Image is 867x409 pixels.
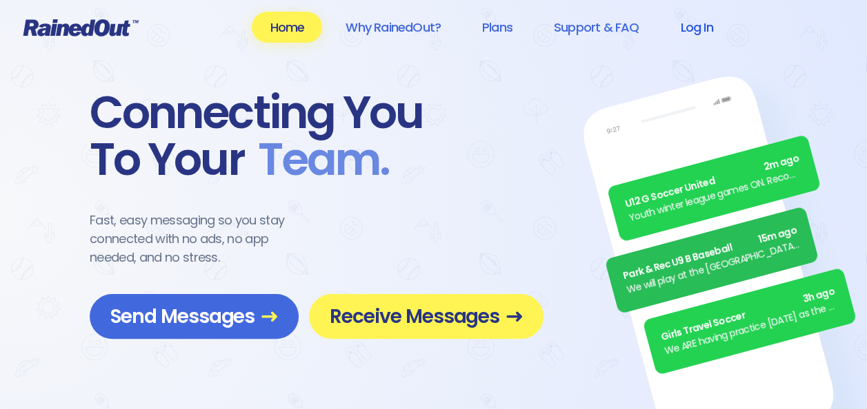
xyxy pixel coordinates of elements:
[110,304,278,328] span: Send Messages
[757,223,798,247] span: 15m ago
[90,211,310,266] div: Fast, easy messaging so you stay connected with no ads, no app needed, and no stress.
[328,12,459,43] a: Why RainedOut?
[762,151,801,175] span: 2m ago
[801,284,836,307] span: 3h ago
[90,90,544,183] div: Connecting You To Your
[252,12,322,43] a: Home
[663,298,840,359] div: We ARE having practice [DATE] as the sun is finally out.
[624,151,801,212] div: U12 G Soccer United
[659,284,837,345] div: Girls Travel Soccer
[621,223,799,284] div: Park & Rec U9 B Baseball
[330,304,523,328] span: Receive Messages
[628,165,805,226] div: Youth winter league games ON. Recommend running shoes/sneakers for players as option for footwear.
[244,136,389,183] span: Team .
[464,12,530,43] a: Plans
[536,12,657,43] a: Support & FAQ
[662,12,730,43] a: Log In
[625,237,802,297] div: We will play at the [GEOGRAPHIC_DATA]. Wear white, be at the field by 5pm.
[90,294,299,339] a: Send Messages
[309,294,544,339] a: Receive Messages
